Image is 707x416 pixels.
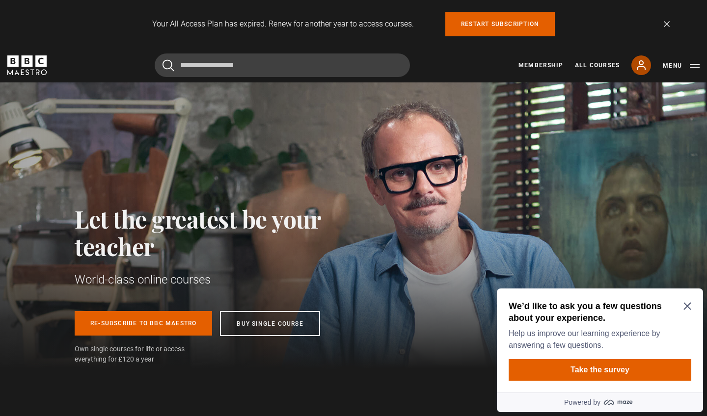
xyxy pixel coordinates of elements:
a: Membership [518,61,563,70]
div: Optional study invitation [4,4,210,128]
a: Powered by maze [4,108,210,128]
h2: We’d like to ask you a few questions about your experience. [16,16,194,39]
a: Buy single course [220,311,320,336]
p: Help us improve our learning experience by answering a few questions. [16,43,194,67]
a: Restart subscription [445,12,555,36]
input: Search [155,53,410,77]
button: Take the survey [16,75,198,96]
p: Your All Access Plan has expired. Renew for another year to access courses. [152,18,414,30]
h1: World-class online courses [75,272,364,287]
button: Close Maze Prompt [190,18,198,26]
button: Toggle navigation [663,61,700,71]
a: Re-subscribe to BBC Maestro [75,311,212,336]
button: Submit the search query [163,59,174,72]
a: All Courses [575,61,620,70]
h2: Let the greatest be your teacher [75,205,364,260]
p: Own single courses for life or access everything for £120 a year [75,344,207,364]
svg: BBC Maestro [7,55,47,75]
